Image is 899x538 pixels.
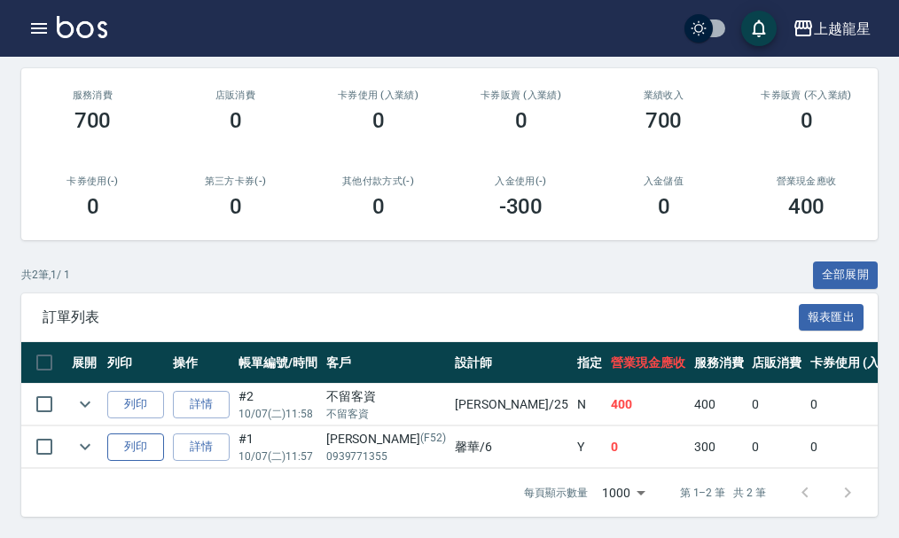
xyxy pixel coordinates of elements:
h2: 業績收入 [614,90,714,101]
p: 10/07 (二) 11:57 [238,448,317,464]
th: 帳單編號/時間 [234,342,322,384]
th: 列印 [103,342,168,384]
p: 共 2 筆, 1 / 1 [21,267,70,283]
div: 上越龍星 [814,18,871,40]
p: (F52) [420,430,446,448]
button: expand row [72,433,98,460]
td: #1 [234,426,322,468]
h3: 0 [515,108,528,133]
th: 服務消費 [690,342,748,384]
div: 不留客資 [326,387,446,406]
td: 馨華 /6 [450,426,573,468]
span: 訂單列表 [43,308,799,326]
p: 不留客資 [326,406,446,422]
button: 列印 [107,391,164,418]
h2: 卡券使用(-) [43,175,143,187]
h3: 0 [230,194,242,219]
button: save [741,11,777,46]
h3: 0 [658,194,670,219]
th: 客戶 [322,342,450,384]
h2: 店販消費 [185,90,285,101]
h2: 第三方卡券(-) [185,175,285,187]
h3: 0 [230,108,242,133]
h2: 入金儲值 [614,175,714,187]
a: 詳情 [173,433,230,461]
div: [PERSON_NAME] [326,430,446,448]
button: 報表匯出 [799,304,864,331]
td: N [573,384,606,425]
h2: 營業現金應收 [756,175,856,187]
h2: 卡券販賣 (不入業績) [756,90,856,101]
button: 列印 [107,433,164,461]
h2: 卡券販賣 (入業績) [471,90,571,101]
th: 店販消費 [747,342,806,384]
td: 300 [690,426,748,468]
p: 第 1–2 筆 共 2 筆 [680,485,766,501]
td: 0 [606,426,690,468]
h2: 其他付款方式(-) [328,175,428,187]
td: 400 [690,384,748,425]
th: 指定 [573,342,606,384]
td: [PERSON_NAME] /25 [450,384,573,425]
th: 設計師 [450,342,573,384]
p: 每頁顯示數量 [524,485,588,501]
div: 1000 [595,469,652,517]
p: 0939771355 [326,448,446,464]
h3: 0 [372,194,385,219]
th: 展開 [67,342,103,384]
h3: 0 [87,194,99,219]
h3: 400 [788,194,825,219]
h2: 卡券使用 (入業績) [328,90,428,101]
img: Logo [57,16,107,38]
button: 全部展開 [813,261,879,289]
h3: 服務消費 [43,90,143,101]
p: 10/07 (二) 11:58 [238,406,317,422]
th: 操作 [168,342,234,384]
h3: 700 [645,108,683,133]
td: Y [573,426,606,468]
td: #2 [234,384,322,425]
button: 上越龍星 [786,11,878,47]
h3: 700 [74,108,112,133]
td: 0 [747,384,806,425]
a: 詳情 [173,391,230,418]
td: 400 [606,384,690,425]
h2: 入金使用(-) [471,175,571,187]
td: 0 [747,426,806,468]
th: 營業現金應收 [606,342,690,384]
a: 報表匯出 [799,308,864,324]
button: expand row [72,391,98,417]
h3: 0 [372,108,385,133]
h3: 0 [801,108,813,133]
h3: -300 [499,194,543,219]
